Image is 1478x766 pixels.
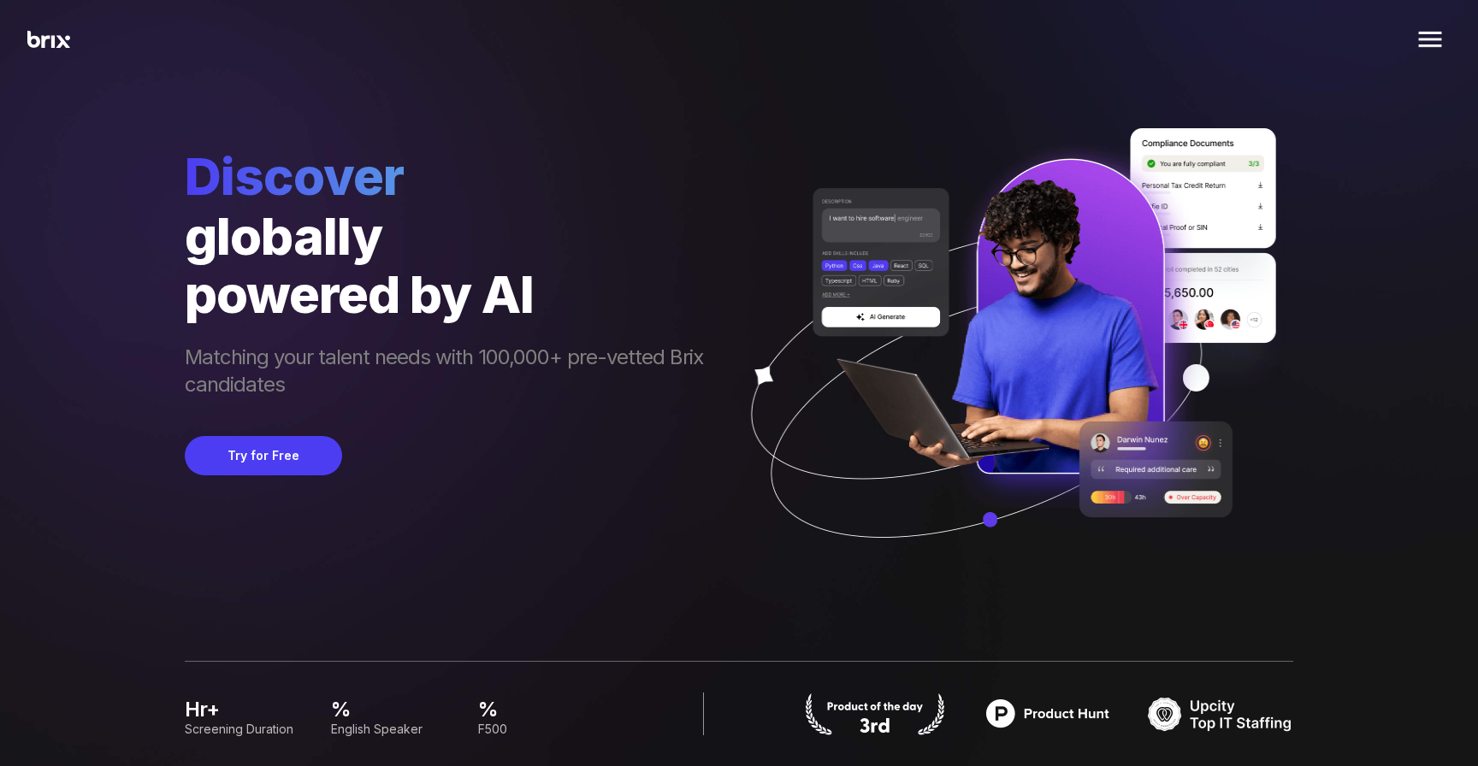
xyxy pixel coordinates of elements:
[478,720,604,739] div: F500
[185,436,342,475] button: Try for Free
[1148,692,1293,735] img: TOP IT STAFFING
[185,207,720,265] div: globally
[185,344,720,402] span: Matching your talent needs with 100,000+ pre-vetted Brix candidates
[975,692,1120,735] img: product hunt badge
[27,31,70,49] img: Brix Logo
[331,720,457,739] div: English Speaker
[720,128,1293,588] img: ai generate
[185,265,720,323] div: powered by AI
[331,696,457,723] span: %
[478,696,604,723] span: %
[185,145,720,207] span: Discover
[185,696,310,723] span: hr+
[185,720,310,739] div: Screening duration
[802,692,948,735] img: product hunt badge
